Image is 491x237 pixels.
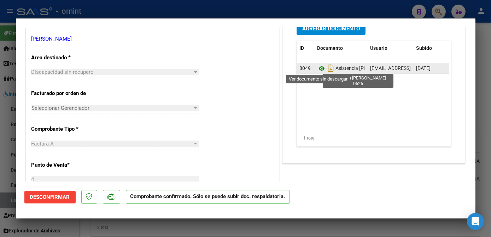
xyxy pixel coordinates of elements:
[24,191,76,203] button: Desconfirmar
[416,45,432,51] span: Subido
[31,105,192,111] span: Seleccionar Gerenciador
[317,45,343,51] span: Documento
[326,63,335,74] i: Descargar documento
[317,66,409,71] span: Asistencia [PERSON_NAME] 0525
[370,45,387,51] span: Usuario
[283,17,465,163] div: DOCUMENTACIÓN RESPALDATORIA
[31,23,85,29] span: ANALISIS PRESTADOR
[31,161,104,169] p: Punto de Venta
[31,35,274,43] p: [PERSON_NAME]
[31,141,54,147] span: Factura A
[297,129,451,147] div: 1 total
[299,45,304,51] span: ID
[31,54,104,62] p: Area destinado *
[467,213,484,230] div: Open Intercom Messenger
[31,125,104,133] p: Comprobante Tipo *
[299,65,311,71] span: 8049
[367,41,413,56] datatable-header-cell: Usuario
[30,194,70,200] span: Desconfirmar
[297,22,366,35] button: Agregar Documento
[297,41,314,56] datatable-header-cell: ID
[31,89,104,97] p: Facturado por orden de
[126,190,290,204] p: Comprobante confirmado. Sólo se puede subir doc. respaldatoria.
[416,65,431,71] span: [DATE]
[413,41,449,56] datatable-header-cell: Subido
[31,69,94,75] span: Discapacidad sin recupero
[302,25,360,32] span: Agregar Documento
[370,65,490,71] span: [EMAIL_ADDRESS][DOMAIN_NAME] - [PERSON_NAME]
[449,41,484,56] datatable-header-cell: Acción
[314,41,367,56] datatable-header-cell: Documento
